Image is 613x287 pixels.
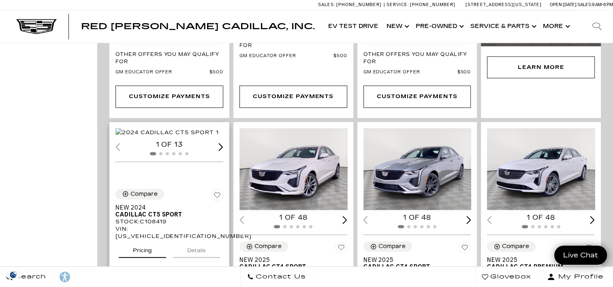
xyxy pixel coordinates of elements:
[115,189,164,199] button: Compare Vehicle
[241,267,312,287] a: Contact Us
[115,86,223,107] div: undefined - New 2024 Cadillac CT4 Sport
[363,69,457,75] span: GM Educator Offer
[239,257,347,270] a: New 2025Cadillac CT4 Sport
[466,11,539,43] a: Service & Parts
[115,218,223,225] div: Stock : C108419
[115,128,225,137] div: 1 / 2
[363,257,465,263] span: New 2025
[518,63,564,72] div: Learn More
[538,267,613,287] button: Open user profile menu
[239,53,347,59] a: GM Educator Offer $500
[487,257,595,277] a: New 2025Cadillac CT4 Premium Luxury
[459,241,471,257] button: Save Vehicle
[592,2,613,8] span: 9 AM-6 PM
[211,189,223,204] button: Save Vehicle
[336,2,382,8] span: [PHONE_NUMBER]
[130,191,158,198] div: Compare
[487,128,596,210] img: 2025 Cadillac CT4 Premium Luxury 1
[115,86,223,107] a: Customize Payments
[487,56,595,78] div: Learn More
[363,86,471,107] a: Customize Payments
[115,225,223,240] div: VIN: [US_VEHICLE_IDENTIFICATION_NUMBER]
[487,128,596,210] div: 1 / 2
[115,69,209,75] span: GM Educator Offer
[559,251,602,260] span: Live Chat
[115,204,217,211] span: New 2024
[488,271,531,283] span: Glovebox
[363,257,471,270] a: New 2025Cadillac CT4 Sport
[363,213,471,222] div: 1 of 48
[487,257,589,263] span: New 2025
[115,211,217,218] span: Cadillac CT5 Sport
[239,128,349,210] img: 2025 Cadillac CT4 Sport 1
[378,243,406,250] div: Compare
[539,11,572,43] button: More
[324,11,382,43] a: EV Test Drive
[318,2,335,8] span: Sales:
[363,86,471,107] div: undefined - New 2024 Cadillac CT4 Sport
[487,263,589,277] span: Cadillac CT4 Premium Luxury
[239,86,347,107] div: undefined - New 2025 Cadillac CT4 Sport
[382,11,412,43] a: New
[115,69,223,75] a: GM Educator Offer $500
[363,51,471,65] p: Other Offers You May Qualify For
[239,86,347,107] a: Customize Payments
[412,11,466,43] a: Pre-Owned
[115,204,223,218] a: New 2024Cadillac CT5 Sport
[254,271,306,283] span: Contact Us
[333,53,347,59] span: $500
[4,270,23,279] img: Opt-Out Icon
[457,69,471,75] span: $500
[239,53,333,59] span: GM Educator Offer
[550,2,577,8] span: Open [DATE]
[590,216,595,224] div: Next slide
[81,22,315,32] span: Red [PERSON_NAME] Cadillac, Inc.
[363,69,471,75] a: GM Educator Offer $500
[410,2,455,8] span: [PHONE_NUMBER]
[239,128,349,210] div: 1 / 2
[363,263,465,270] span: Cadillac CT4 Sport
[583,241,595,257] button: Save Vehicle
[577,2,592,8] span: Sales:
[119,240,166,258] button: pricing tab
[115,128,219,137] img: 2024 Cadillac CT5 Sport 1
[4,270,23,279] section: Click to Open Cookie Consent Modal
[239,213,347,222] div: 1 of 48
[554,246,607,265] a: Live Chat
[466,216,471,224] div: Next slide
[387,2,409,8] span: Service:
[342,216,347,224] div: Next slide
[218,143,223,151] div: Next slide
[173,240,220,258] button: details tab
[363,128,473,210] div: 1 / 2
[81,23,315,31] a: Red [PERSON_NAME] Cadillac, Inc.
[318,3,384,7] a: Sales: [PHONE_NUMBER]
[487,241,536,252] button: Compare Vehicle
[209,69,223,75] span: $500
[502,243,529,250] div: Compare
[475,267,538,287] a: Glovebox
[239,257,341,263] span: New 2025
[555,271,604,283] span: My Profile
[335,241,347,257] button: Save Vehicle
[254,243,282,250] div: Compare
[239,263,341,270] span: Cadillac CT4 Sport
[239,241,288,252] button: Compare Vehicle
[115,51,223,65] p: Other Offers You May Qualify For
[363,128,473,210] img: 2025 Cadillac CT4 Sport 1
[115,140,223,149] div: 1 of 13
[466,2,542,8] a: [STREET_ADDRESS][US_STATE]
[13,271,46,283] span: Search
[363,241,412,252] button: Compare Vehicle
[384,3,457,7] a: Service: [PHONE_NUMBER]
[487,213,595,222] div: 1 of 48
[16,19,57,34] img: Cadillac Dark Logo with Cadillac White Text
